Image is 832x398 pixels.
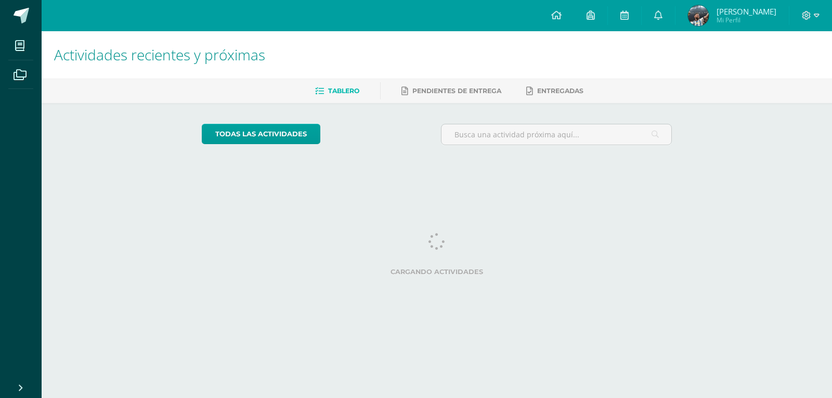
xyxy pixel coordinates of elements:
[537,87,583,95] span: Entregadas
[328,87,359,95] span: Tablero
[202,268,672,276] label: Cargando actividades
[54,45,265,65] span: Actividades recientes y próximas
[401,83,501,99] a: Pendientes de entrega
[202,124,320,144] a: todas las Actividades
[688,5,709,26] img: 351adec5caf4b69f268ba34fe394f9e4.png
[717,6,776,17] span: [PERSON_NAME]
[315,83,359,99] a: Tablero
[717,16,776,24] span: Mi Perfil
[526,83,583,99] a: Entregadas
[441,124,672,145] input: Busca una actividad próxima aquí...
[412,87,501,95] span: Pendientes de entrega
